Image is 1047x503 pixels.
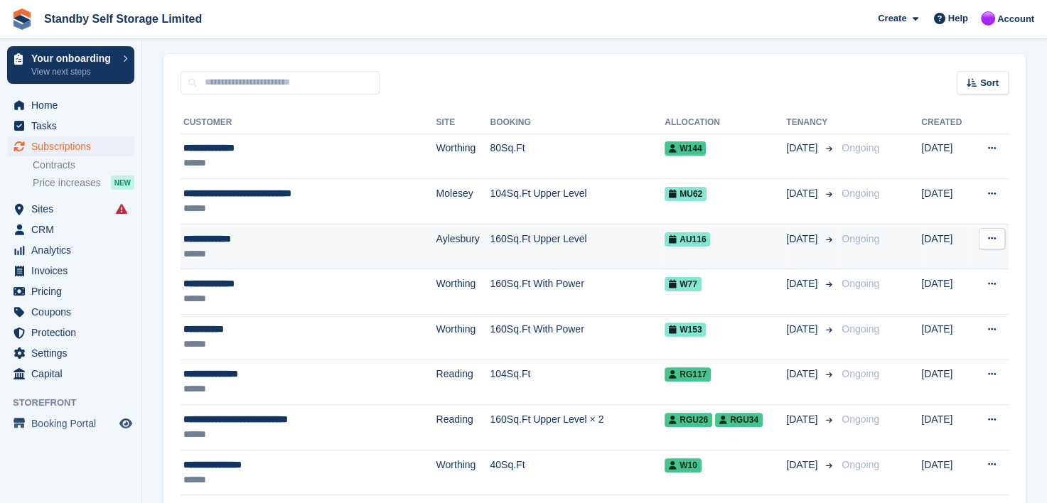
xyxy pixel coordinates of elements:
[490,405,665,450] td: 160Sq.Ft Upper Level × 2
[436,359,490,405] td: Reading
[31,343,117,363] span: Settings
[31,364,117,384] span: Capital
[7,240,134,260] a: menu
[31,323,117,342] span: Protection
[490,315,665,360] td: 160Sq.Ft With Power
[921,450,972,495] td: [DATE]
[31,220,117,239] span: CRM
[786,412,820,427] span: [DATE]
[181,112,436,134] th: Customer
[842,413,879,425] span: Ongoing
[490,269,665,315] td: 160Sq.Ft With Power
[436,179,490,225] td: Molesey
[921,315,972,360] td: [DATE]
[490,112,665,134] th: Booking
[665,413,712,427] span: RGU26
[436,405,490,450] td: Reading
[7,302,134,322] a: menu
[7,46,134,84] a: Your onboarding View next steps
[665,458,702,472] span: W10
[436,112,490,134] th: Site
[665,323,706,337] span: W153
[981,11,995,26] img: Sue Ford
[665,187,707,201] span: MU62
[117,415,134,432] a: Preview store
[490,134,665,179] td: 80Sq.Ft
[490,179,665,225] td: 104Sq.Ft Upper Level
[31,95,117,115] span: Home
[13,396,141,410] span: Storefront
[665,232,710,247] span: AU116
[921,224,972,269] td: [DATE]
[921,269,972,315] td: [DATE]
[11,9,33,30] img: stora-icon-8386f47178a22dfd0bd8f6a31ec36ba5ce8667c1dd55bd0f319d3a0aa187defe.svg
[490,224,665,269] td: 160Sq.Ft Upper Level
[7,343,134,363] a: menu
[33,158,134,172] a: Contracts
[436,224,490,269] td: Aylesbury
[842,459,879,470] span: Ongoing
[7,261,134,281] a: menu
[786,458,820,472] span: [DATE]
[490,359,665,405] td: 104Sq.Ft
[7,95,134,115] a: menu
[921,134,972,179] td: [DATE]
[31,53,116,63] p: Your onboarding
[31,261,117,281] span: Invoices
[665,277,702,291] span: W77
[786,322,820,337] span: [DATE]
[842,142,879,153] span: Ongoing
[665,141,706,156] span: W144
[31,116,117,136] span: Tasks
[842,278,879,289] span: Ongoing
[31,240,117,260] span: Analytics
[7,323,134,342] a: menu
[436,269,490,315] td: Worthing
[786,141,820,156] span: [DATE]
[7,364,134,384] a: menu
[31,136,117,156] span: Subscriptions
[921,112,972,134] th: Created
[38,7,208,31] a: Standby Self Storage Limited
[111,175,134,190] div: NEW
[490,450,665,495] td: 40Sq.Ft
[31,302,117,322] span: Coupons
[436,450,490,495] td: Worthing
[842,233,879,244] span: Ongoing
[997,12,1034,26] span: Account
[786,276,820,291] span: [DATE]
[980,76,999,90] span: Sort
[33,176,101,190] span: Price increases
[786,232,820,247] span: [DATE]
[786,112,836,134] th: Tenancy
[7,199,134,219] a: menu
[842,323,879,335] span: Ongoing
[842,368,879,379] span: Ongoing
[878,11,906,26] span: Create
[7,136,134,156] a: menu
[31,413,117,433] span: Booking Portal
[715,413,763,427] span: RGU34
[842,188,879,199] span: Ongoing
[786,186,820,201] span: [DATE]
[921,405,972,450] td: [DATE]
[33,175,134,190] a: Price increases NEW
[665,112,786,134] th: Allocation
[7,220,134,239] a: menu
[948,11,968,26] span: Help
[436,134,490,179] td: Worthing
[31,281,117,301] span: Pricing
[921,359,972,405] td: [DATE]
[31,199,117,219] span: Sites
[31,65,116,78] p: View next steps
[436,315,490,360] td: Worthing
[7,281,134,301] a: menu
[665,367,711,382] span: RG117
[116,203,127,215] i: Smart entry sync failures have occurred
[921,179,972,225] td: [DATE]
[786,367,820,382] span: [DATE]
[7,116,134,136] a: menu
[7,413,134,433] a: menu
